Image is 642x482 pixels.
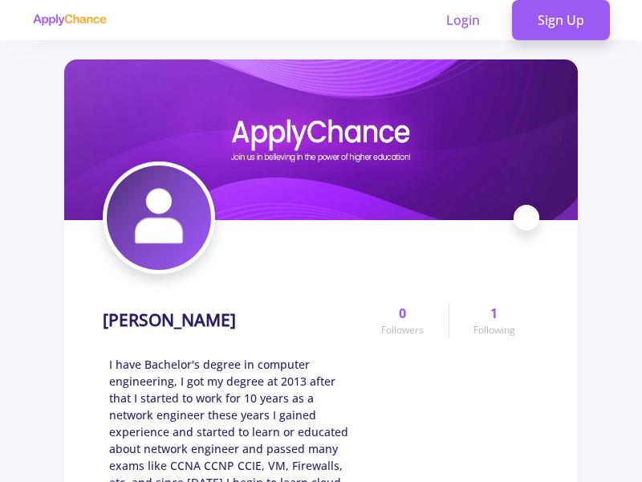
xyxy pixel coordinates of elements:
span: Followers [381,323,424,337]
span: 0 [399,304,406,323]
img: applychance logo text only [32,14,107,27]
a: 0Followers [357,304,448,337]
span: Following [473,323,515,337]
h1: [PERSON_NAME] [103,310,236,330]
img: Mustafa Safarabadiavatar [107,165,211,270]
span: 1 [490,304,498,323]
a: 1Following [449,304,539,337]
img: Mustafa Safarabadicover image [64,59,578,220]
